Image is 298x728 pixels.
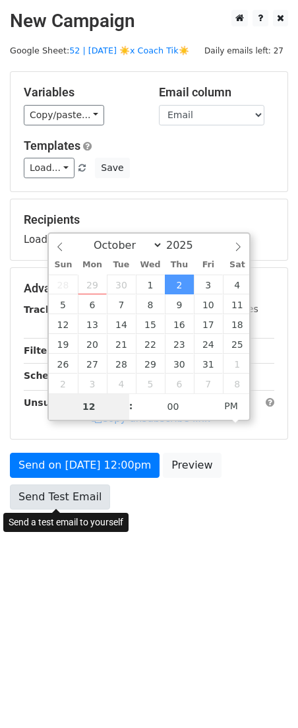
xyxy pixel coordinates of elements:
span: September 28, 2025 [49,275,78,294]
button: Save [95,158,129,178]
span: : [129,393,133,419]
h5: Advanced [24,281,274,296]
span: Daily emails left: 27 [200,44,288,58]
strong: Filters [24,345,57,356]
span: October 17, 2025 [194,314,223,334]
a: Send on [DATE] 12:00pm [10,453,160,478]
div: Loading... [24,213,274,247]
h5: Recipients [24,213,274,227]
span: October 21, 2025 [107,334,136,354]
span: October 1, 2025 [136,275,165,294]
span: November 3, 2025 [78,374,107,393]
span: October 5, 2025 [49,294,78,314]
span: October 12, 2025 [49,314,78,334]
span: October 27, 2025 [78,354,107,374]
span: October 23, 2025 [165,334,194,354]
span: November 6, 2025 [165,374,194,393]
strong: Schedule [24,370,71,381]
small: Google Sheet: [10,46,189,55]
span: October 4, 2025 [223,275,252,294]
span: October 9, 2025 [165,294,194,314]
a: Send Test Email [10,484,110,510]
span: October 22, 2025 [136,334,165,354]
span: October 3, 2025 [194,275,223,294]
span: October 6, 2025 [78,294,107,314]
div: Send a test email to yourself [3,513,129,532]
span: Tue [107,261,136,269]
span: November 4, 2025 [107,374,136,393]
span: Click to toggle [213,393,249,419]
span: October 16, 2025 [165,314,194,334]
h2: New Campaign [10,10,288,32]
span: November 1, 2025 [223,354,252,374]
span: October 18, 2025 [223,314,252,334]
span: September 29, 2025 [78,275,107,294]
strong: Unsubscribe [24,397,88,408]
strong: Tracking [24,304,68,315]
a: Templates [24,139,80,152]
span: October 2, 2025 [165,275,194,294]
a: Preview [163,453,221,478]
span: November 5, 2025 [136,374,165,393]
span: October 20, 2025 [78,334,107,354]
span: October 29, 2025 [136,354,165,374]
span: November 8, 2025 [223,374,252,393]
span: Sun [49,261,78,269]
span: Fri [194,261,223,269]
span: October 26, 2025 [49,354,78,374]
span: October 13, 2025 [78,314,107,334]
span: October 19, 2025 [49,334,78,354]
a: Copy unsubscribe link [92,413,210,424]
span: October 24, 2025 [194,334,223,354]
span: October 7, 2025 [107,294,136,314]
input: Year [163,239,210,251]
span: October 25, 2025 [223,334,252,354]
h5: Variables [24,85,139,100]
span: October 14, 2025 [107,314,136,334]
span: October 28, 2025 [107,354,136,374]
span: October 10, 2025 [194,294,223,314]
span: Mon [78,261,107,269]
a: Daily emails left: 27 [200,46,288,55]
span: October 15, 2025 [136,314,165,334]
span: October 8, 2025 [136,294,165,314]
input: Minute [133,393,214,420]
span: November 2, 2025 [49,374,78,393]
span: September 30, 2025 [107,275,136,294]
a: Load... [24,158,74,178]
label: UTM Codes [206,302,258,316]
span: Thu [165,261,194,269]
span: Wed [136,261,165,269]
span: October 31, 2025 [194,354,223,374]
iframe: Chat Widget [232,665,298,728]
span: October 11, 2025 [223,294,252,314]
span: October 30, 2025 [165,354,194,374]
input: Hour [49,393,129,420]
a: 52 | [DATE] ☀️x Coach Tik☀️ [69,46,189,55]
span: Sat [223,261,252,269]
h5: Email column [159,85,274,100]
span: November 7, 2025 [194,374,223,393]
a: Copy/paste... [24,105,104,125]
